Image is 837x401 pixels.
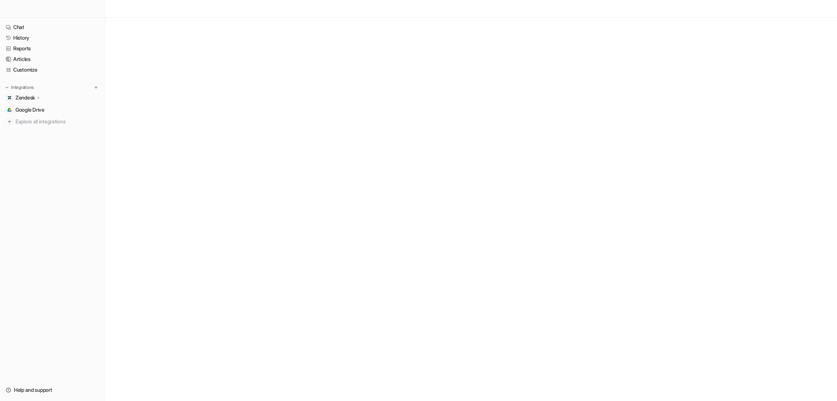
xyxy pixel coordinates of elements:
img: expand menu [4,85,10,90]
a: Help and support [3,385,103,395]
a: Customize [3,65,103,75]
button: Integrations [3,84,36,91]
a: History [3,33,103,43]
p: Zendesk [15,94,35,101]
a: Chat [3,22,103,32]
a: Articles [3,54,103,64]
a: Explore all integrations [3,116,103,127]
img: explore all integrations [6,118,13,125]
img: menu_add.svg [93,85,99,90]
span: Explore all integrations [15,116,100,127]
p: Integrations [11,84,34,90]
a: Google DriveGoogle Drive [3,105,103,115]
img: Zendesk [7,95,12,100]
a: Reports [3,43,103,54]
span: Google Drive [15,106,44,113]
img: Google Drive [7,108,12,112]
